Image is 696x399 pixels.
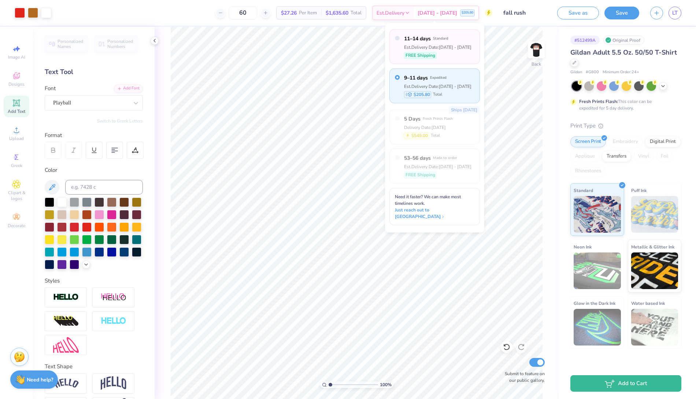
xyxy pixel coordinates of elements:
[570,122,681,130] div: Print Type
[281,9,297,17] span: $27.26
[574,186,593,194] span: Standard
[404,74,428,81] span: 9–11 days
[631,243,674,251] span: Metallic & Glitter Ink
[406,52,435,59] span: FREE Shipping
[570,48,677,57] span: Gildan Adult 5.5 Oz. 50/50 T-Shirt
[574,196,621,233] img: Standard
[404,34,431,42] span: 11–14 days
[406,171,435,178] span: FREE Shipping
[27,376,53,383] strong: Need help?
[418,9,457,17] span: [DATE] - [DATE]
[8,223,25,229] span: Decorate
[631,252,678,289] img: Metallic & Glitter Ink
[603,69,639,75] span: Minimum Order: 24 +
[8,81,25,87] span: Designs
[586,69,599,75] span: # G800
[433,92,442,98] span: Total
[532,61,541,67] div: Back
[501,370,545,384] label: Submit to feature on our public gallery.
[351,9,362,17] span: Total
[574,309,621,346] img: Glow in the Dark Ink
[97,118,143,124] button: Switch to Greek Letters
[101,376,126,390] img: Arch
[53,378,79,388] img: Arc
[433,36,448,41] span: Standard
[574,243,592,251] span: Neon Ink
[404,115,421,122] span: 5 Days
[574,252,621,289] img: Neon Ink
[404,124,453,130] div: Delivery Date: [DATE]
[579,99,618,104] strong: Fresh Prints Flash:
[570,151,600,162] div: Applique
[570,136,606,147] div: Screen Print
[669,7,681,19] a: LT
[395,207,474,220] span: Just reach out to [GEOGRAPHIC_DATA]
[602,151,631,162] div: Transfers
[672,9,678,17] span: LT
[58,39,84,49] span: Personalized Names
[229,6,257,19] input: – –
[608,136,643,147] div: Embroidery
[4,190,29,202] span: Clipart & logos
[423,116,453,121] span: Fresh Prints Flash
[380,381,392,388] span: 100 %
[299,9,317,17] span: Per Item
[107,39,133,49] span: Personalized Numbers
[8,108,25,114] span: Add Text
[414,91,430,98] span: $205.80
[557,7,599,19] button: Save as
[53,293,79,302] img: Stroke
[45,166,143,174] div: Color
[529,43,544,57] img: Back
[570,375,681,392] button: Add to Cart
[431,133,440,139] span: Total
[498,5,552,20] input: Untitled Design
[45,131,144,140] div: Format
[45,84,56,93] label: Font
[53,315,79,327] img: 3d Illusion
[604,7,639,19] button: Save
[579,98,669,111] div: This color can be expedited for 5 day delivery.
[326,9,348,17] span: $1,635.60
[101,317,126,325] img: Negative Space
[53,337,79,353] img: Free Distort
[631,309,678,346] img: Water based Ink
[603,36,644,45] div: Original Proof
[404,163,471,170] div: Est. Delivery Date: [DATE] - [DATE]
[570,166,606,177] div: Rhinestones
[404,154,431,162] span: 53–56 days
[45,362,143,371] div: Text Shape
[574,299,615,307] span: Glow in the Dark Ink
[631,196,678,233] img: Puff Ink
[411,132,428,139] span: $549.00
[114,84,143,93] div: Add Font
[377,9,404,17] span: Est. Delivery
[645,136,681,147] div: Digital Print
[11,163,22,169] span: Greek
[65,180,143,195] input: e.g. 7428 c
[101,293,126,302] img: Shadow
[404,83,471,89] div: Est. Delivery Date: [DATE] - [DATE]
[45,277,143,285] div: Styles
[570,36,600,45] div: # 512499A
[631,299,665,307] span: Water based Ink
[9,136,24,141] span: Upload
[8,54,25,60] span: Image AI
[404,44,471,50] div: Est. Delivery Date: [DATE] - [DATE]
[45,67,143,77] div: Text Tool
[462,10,473,15] span: $205.80
[395,194,461,206] span: Need it faster? We can make most timelines work.
[631,186,647,194] span: Puff Ink
[433,155,457,160] span: Made to order
[656,151,673,162] div: Foil
[633,151,654,162] div: Vinyl
[430,75,447,80] span: Expedited
[570,69,582,75] span: Gildan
